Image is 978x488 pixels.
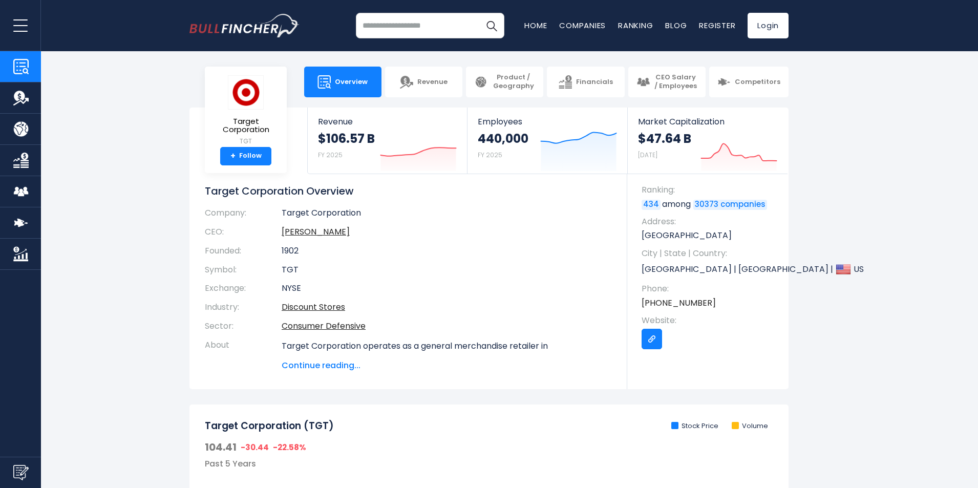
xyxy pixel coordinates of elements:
p: [GEOGRAPHIC_DATA] [642,230,778,241]
a: +Follow [220,147,271,165]
span: Past 5 Years [205,458,256,470]
li: Volume [732,422,768,431]
th: About [205,336,282,372]
span: Revenue [417,78,448,87]
span: Address: [642,216,778,227]
span: 104.41 [205,440,237,454]
span: Product / Geography [492,73,535,91]
a: Target Corporation TGT [212,75,279,147]
a: Overview [304,67,381,97]
p: among [642,199,778,210]
small: TGT [213,137,279,146]
a: Ranking [618,20,653,31]
span: City | State | Country: [642,248,778,259]
span: Overview [335,78,368,87]
td: TGT [282,261,612,280]
span: Competitors [735,78,780,87]
h1: Target Corporation Overview [205,184,612,198]
h2: Target Corporation (TGT) [205,420,334,433]
a: Product / Geography [466,67,543,97]
strong: 440,000 [478,131,528,146]
td: NYSE [282,279,612,298]
span: Financials [576,78,613,87]
span: CEO Salary / Employees [654,73,697,91]
a: Go to link [642,329,662,349]
a: ceo [282,226,350,238]
th: Exchange: [205,279,282,298]
a: Discount Stores [282,301,345,313]
span: Market Capitalization [638,117,777,126]
span: Phone: [642,283,778,294]
span: Revenue [318,117,457,126]
a: 434 [642,200,661,210]
strong: + [230,152,236,161]
small: FY 2025 [318,151,343,159]
th: Symbol: [205,261,282,280]
a: CEO Salary / Employees [628,67,706,97]
th: Sector: [205,317,282,336]
a: [PHONE_NUMBER] [642,298,716,309]
a: Revenue [385,67,462,97]
a: Market Capitalization $47.64 B [DATE] [628,108,788,174]
a: Competitors [709,67,789,97]
p: [GEOGRAPHIC_DATA] | [GEOGRAPHIC_DATA] | US [642,262,778,277]
a: Employees 440,000 FY 2025 [467,108,627,174]
span: -22.58% [273,442,306,453]
button: Search [479,13,504,38]
a: Financials [547,67,624,97]
li: Stock Price [671,422,718,431]
p: Target Corporation operates as a general merchandise retailer in [GEOGRAPHIC_DATA]. The company o... [282,340,612,463]
img: bullfincher logo [189,14,300,37]
th: Company: [205,208,282,223]
span: Continue reading... [282,359,612,372]
th: CEO: [205,223,282,242]
small: FY 2025 [478,151,502,159]
small: [DATE] [638,151,657,159]
a: Register [699,20,735,31]
a: Go to homepage [189,14,300,37]
a: Home [524,20,547,31]
span: Target Corporation [213,117,279,134]
th: Industry: [205,298,282,317]
span: Ranking: [642,184,778,196]
strong: $106.57 B [318,131,375,146]
td: Target Corporation [282,208,612,223]
th: Founded: [205,242,282,261]
span: Website: [642,315,778,326]
a: Companies [559,20,606,31]
span: -30.44 [241,442,269,453]
a: Blog [665,20,687,31]
span: Employees [478,117,616,126]
a: 30373 companies [693,200,767,210]
a: Revenue $106.57 B FY 2025 [308,108,467,174]
a: Consumer Defensive [282,320,366,332]
a: Login [748,13,789,38]
strong: $47.64 B [638,131,691,146]
td: 1902 [282,242,612,261]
